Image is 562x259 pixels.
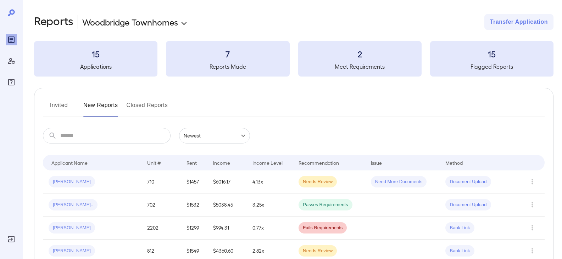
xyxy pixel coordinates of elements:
td: 0.77x [247,216,293,240]
td: 702 [141,193,181,216]
span: Fails Requirements [299,225,347,231]
span: Document Upload [445,202,491,208]
h5: Applications [34,62,157,71]
div: Recommendation [299,158,339,167]
div: Log Out [6,233,17,245]
p: Woodbridge Townhomes [82,16,178,28]
h2: Reports [34,14,73,30]
span: Passes Requirements [299,202,352,208]
div: Method [445,158,463,167]
div: Rent [187,158,198,167]
h5: Meet Requirements [298,62,422,71]
span: [PERSON_NAME] [49,179,95,185]
div: Applicant Name [51,158,88,167]
span: [PERSON_NAME].. [49,202,98,208]
td: $6016.17 [207,170,247,193]
button: Row Actions [527,199,538,210]
td: $994.31 [207,216,247,240]
span: Bank Link [445,248,474,254]
td: $1532 [181,193,208,216]
h3: 15 [430,48,553,60]
button: Transfer Application [484,14,553,30]
td: $5038.45 [207,193,247,216]
span: Needs Review [299,179,337,185]
td: $1299 [181,216,208,240]
h5: Flagged Reports [430,62,553,71]
h3: 15 [34,48,157,60]
button: Row Actions [527,245,538,257]
div: Issue [371,158,382,167]
div: Reports [6,34,17,45]
h3: 7 [166,48,289,60]
span: Document Upload [445,179,491,185]
td: 2202 [141,216,181,240]
td: 4.13x [247,170,293,193]
div: Manage Users [6,55,17,67]
td: 710 [141,170,181,193]
button: Invited [43,100,75,117]
button: Closed Reports [127,100,168,117]
span: Need More Documents [371,179,427,185]
div: FAQ [6,77,17,88]
span: [PERSON_NAME] [49,225,95,231]
td: 3.25x [247,193,293,216]
div: Income Level [252,158,283,167]
div: Newest [179,128,250,143]
button: Row Actions [527,222,538,233]
div: Income [213,158,230,167]
div: Unit # [147,158,161,167]
td: $1457 [181,170,208,193]
h3: 2 [298,48,422,60]
summary: 15Applications7Reports Made2Meet Requirements15Flagged Reports [34,41,553,77]
span: Needs Review [299,248,337,254]
h5: Reports Made [166,62,289,71]
span: [PERSON_NAME] [49,248,95,254]
button: New Reports [83,100,118,117]
span: Bank Link [445,225,474,231]
button: Row Actions [527,176,538,187]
